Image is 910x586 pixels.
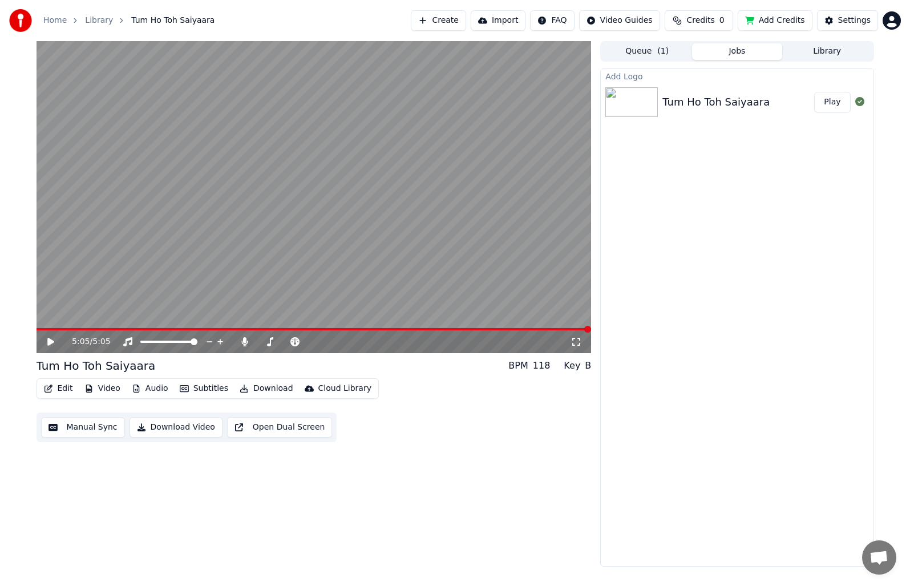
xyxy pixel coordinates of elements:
span: 0 [719,15,725,26]
button: Play [814,92,850,112]
button: Edit [39,381,78,397]
button: Settings [817,10,878,31]
div: Open chat [862,540,896,575]
span: 5:05 [92,336,110,347]
button: FAQ [530,10,574,31]
img: youka [9,9,32,32]
span: 5:05 [72,336,90,347]
button: Create [411,10,466,31]
div: Tum Ho Toh Saiyaara [662,94,770,110]
button: Credits0 [665,10,733,31]
button: Open Dual Screen [227,417,333,438]
span: Tum Ho Toh Saiyaara [131,15,215,26]
button: Manual Sync [41,417,125,438]
a: Library [85,15,113,26]
button: Video Guides [579,10,660,31]
button: Audio [127,381,173,397]
div: 118 [533,359,551,373]
nav: breadcrumb [43,15,215,26]
div: BPM [508,359,528,373]
button: Library [782,43,872,60]
a: Home [43,15,67,26]
button: Download Video [130,417,223,438]
span: Credits [686,15,714,26]
button: Video [80,381,125,397]
button: Subtitles [175,381,233,397]
button: Import [471,10,525,31]
button: Download [235,381,298,397]
div: Cloud Library [318,383,371,394]
div: Settings [838,15,871,26]
div: Add Logo [601,69,873,83]
div: B [585,359,591,373]
button: Jobs [692,43,782,60]
button: Add Credits [738,10,812,31]
span: ( 1 ) [657,46,669,57]
button: Queue [602,43,692,60]
div: / [72,336,99,347]
div: Key [564,359,580,373]
div: Tum Ho Toh Saiyaara [37,358,156,374]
